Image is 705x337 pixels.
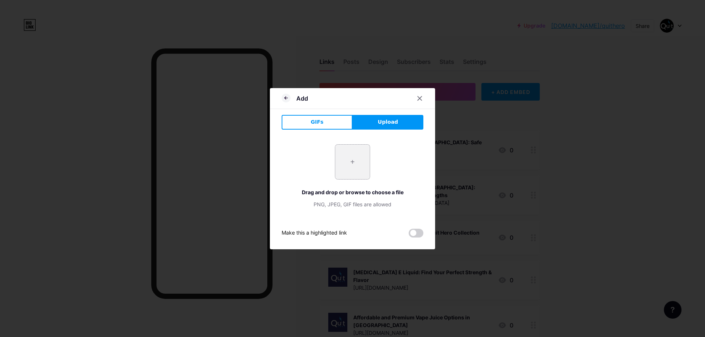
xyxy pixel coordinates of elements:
[296,94,308,103] div: Add
[282,115,352,130] button: GIFs
[282,229,347,238] div: Make this a highlighted link
[378,118,398,126] span: Upload
[282,188,423,196] div: Drag and drop or browse to choose a file
[311,118,323,126] span: GIFs
[352,115,423,130] button: Upload
[282,200,423,208] div: PNG, JPEG, GIF files are allowed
